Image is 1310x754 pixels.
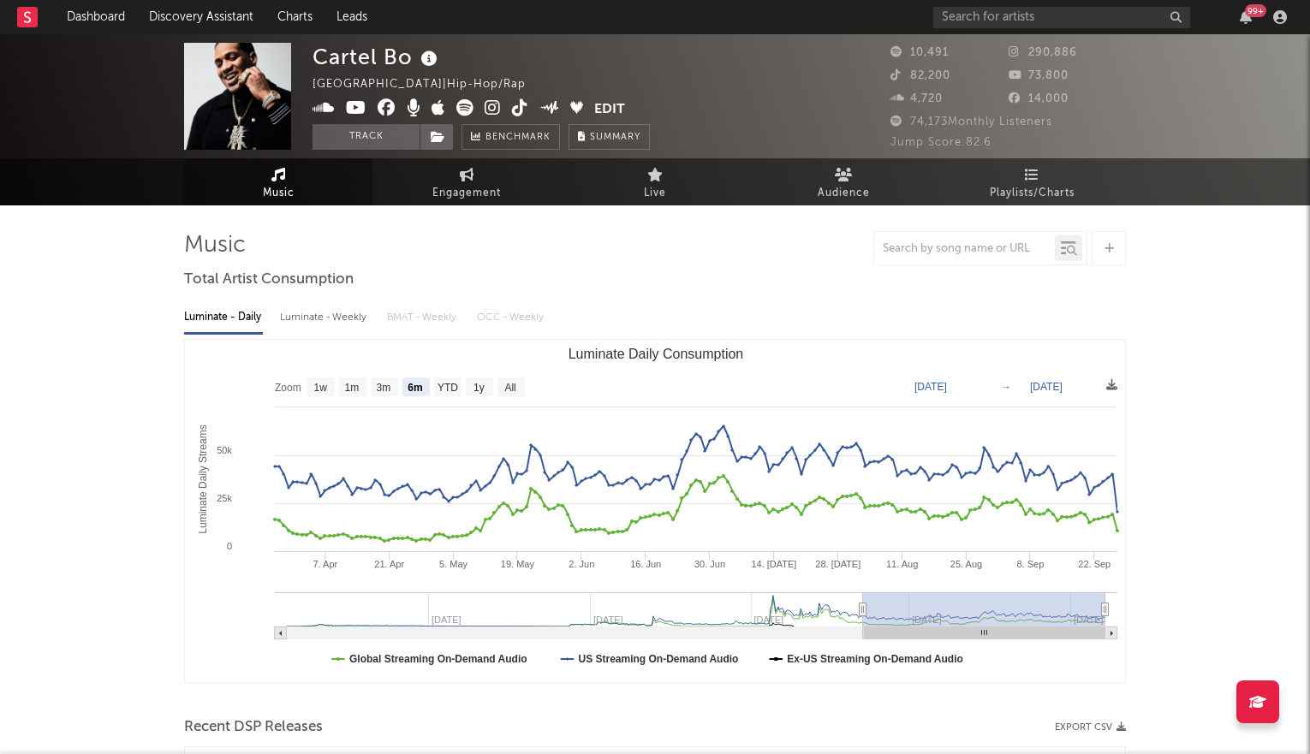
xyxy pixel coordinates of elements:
[485,128,551,148] span: Benchmark
[787,653,963,665] text: Ex-US Streaming On-Demand Audio
[1009,47,1077,58] span: 290,886
[561,158,749,205] a: Live
[874,242,1055,256] input: Search by song name or URL
[1055,722,1126,733] button: Export CSV
[374,559,404,569] text: 21. Apr
[890,47,949,58] span: 10,491
[185,340,1126,682] svg: Luminate Daily Consumption
[432,183,501,204] span: Engagement
[501,559,535,569] text: 19. May
[1078,559,1111,569] text: 22. Sep
[184,717,323,738] span: Recent DSP Releases
[890,70,950,81] span: 82,200
[815,559,860,569] text: 28. [DATE]
[313,74,545,95] div: [GEOGRAPHIC_DATA] | Hip-Hop/Rap
[349,653,527,665] text: Global Streaming On-Demand Audio
[1009,70,1069,81] span: 73,800
[263,183,295,204] span: Music
[818,183,870,204] span: Audience
[751,559,796,569] text: 14. [DATE]
[950,559,982,569] text: 25. Aug
[1016,559,1044,569] text: 8. Sep
[280,303,370,332] div: Luminate - Weekly
[439,559,468,569] text: 5. May
[569,124,650,150] button: Summary
[1030,381,1063,393] text: [DATE]
[461,124,560,150] a: Benchmark
[184,303,263,332] div: Luminate - Daily
[1001,381,1011,393] text: →
[345,382,360,394] text: 1m
[473,382,485,394] text: 1y
[569,347,744,361] text: Luminate Daily Consumption
[938,158,1126,205] a: Playlists/Charts
[749,158,938,205] a: Audience
[408,382,422,394] text: 6m
[694,559,725,569] text: 30. Jun
[217,445,232,455] text: 50k
[217,493,232,503] text: 25k
[438,382,458,394] text: YTD
[313,124,420,150] button: Track
[890,93,943,104] span: 4,720
[372,158,561,205] a: Engagement
[630,559,661,569] text: 16. Jun
[644,183,666,204] span: Live
[377,382,391,394] text: 3m
[314,382,328,394] text: 1w
[313,559,337,569] text: 7. Apr
[933,7,1190,28] input: Search for artists
[1245,4,1266,17] div: 99 +
[184,270,354,290] span: Total Artist Consumption
[504,382,515,394] text: All
[227,541,232,551] text: 0
[1009,93,1069,104] span: 14,000
[590,133,640,142] span: Summary
[914,381,947,393] text: [DATE]
[594,99,625,121] button: Edit
[990,183,1075,204] span: Playlists/Charts
[197,424,209,533] text: Luminate Daily Streams
[578,653,738,665] text: US Streaming On-Demand Audio
[184,158,372,205] a: Music
[890,137,991,148] span: Jump Score: 82.6
[886,559,918,569] text: 11. Aug
[1240,10,1252,24] button: 99+
[890,116,1052,128] span: 74,173 Monthly Listeners
[569,559,594,569] text: 2. Jun
[275,382,301,394] text: Zoom
[313,43,442,71] div: Cartel Bo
